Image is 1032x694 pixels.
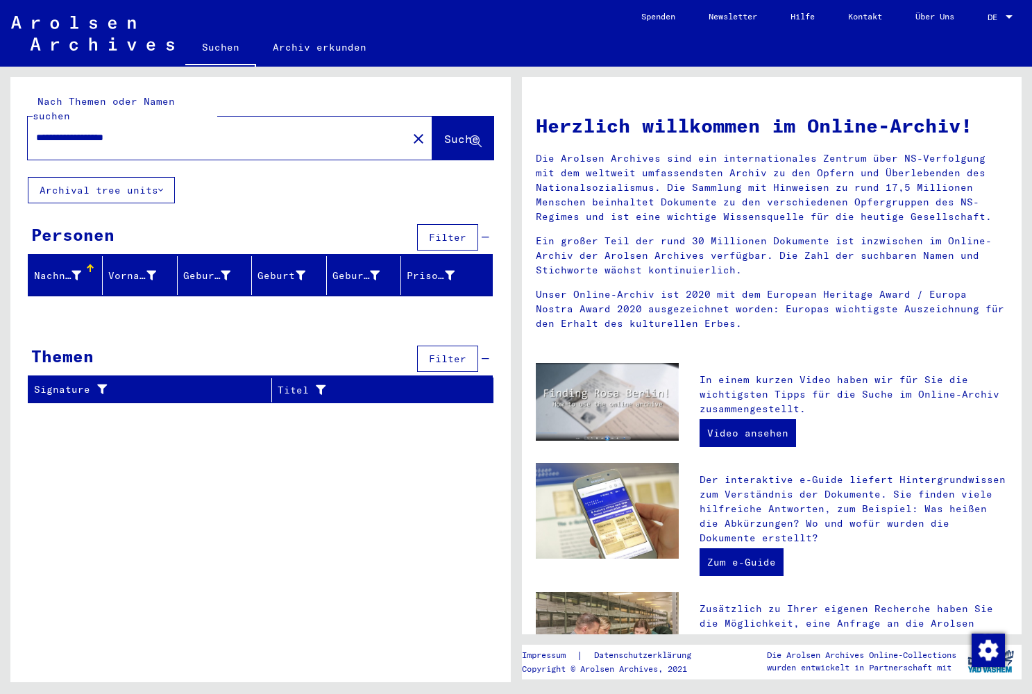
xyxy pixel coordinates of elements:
[700,473,1008,545] p: Der interaktive e-Guide liefert Hintergrundwissen zum Verständnis der Dokumente. Sie finden viele...
[327,256,401,295] mat-header-cell: Geburtsdatum
[767,649,956,661] p: Die Arolsen Archives Online-Collections
[401,256,491,295] mat-header-cell: Prisoner #
[257,264,325,287] div: Geburt‏
[410,130,427,147] mat-icon: close
[11,16,174,51] img: Arolsen_neg.svg
[536,363,679,441] img: video.jpg
[583,648,708,663] a: Datenschutzerklärung
[522,648,708,663] div: |
[536,592,679,688] img: inquiries.jpg
[31,222,115,247] div: Personen
[183,264,251,287] div: Geburtsname
[407,264,475,287] div: Prisoner #
[34,379,271,401] div: Signature
[429,231,466,244] span: Filter
[407,269,454,283] div: Prisoner #
[700,419,796,447] a: Video ansehen
[444,132,479,146] span: Suche
[522,663,708,675] p: Copyright © Arolsen Archives, 2021
[103,256,177,295] mat-header-cell: Vorname
[536,234,1008,278] p: Ein großer Teil der rund 30 Millionen Dokumente ist inzwischen im Online-Archiv der Arolsen Archi...
[700,602,1008,689] p: Zusätzlich zu Ihrer eigenen Recherche haben Sie die Möglichkeit, eine Anfrage an die Arolsen Arch...
[278,383,459,398] div: Titel
[536,463,679,559] img: eguide.jpg
[432,117,493,160] button: Suche
[700,373,1008,416] p: In einem kurzen Video haben wir für Sie die wichtigsten Tipps für die Suche im Online-Archiv zusa...
[972,634,1005,667] img: Zustimmung ändern
[965,644,1017,679] img: yv_logo.png
[429,353,466,365] span: Filter
[185,31,256,67] a: Suchen
[178,256,252,295] mat-header-cell: Geburtsname
[108,264,176,287] div: Vorname
[33,95,175,122] mat-label: Nach Themen oder Namen suchen
[332,264,400,287] div: Geburtsdatum
[767,661,956,674] p: wurden entwickelt in Partnerschaft mit
[28,177,175,203] button: Archival tree units
[34,382,254,397] div: Signature
[332,269,380,283] div: Geburtsdatum
[257,269,305,283] div: Geburt‏
[536,287,1008,331] p: Unser Online-Archiv ist 2020 mit dem European Heritage Award / Europa Nostra Award 2020 ausgezeic...
[183,269,230,283] div: Geburtsname
[405,124,432,152] button: Clear
[971,633,1004,666] div: Zustimmung ändern
[278,379,476,401] div: Titel
[28,256,103,295] mat-header-cell: Nachname
[31,344,94,369] div: Themen
[34,264,102,287] div: Nachname
[536,111,1008,140] h1: Herzlich willkommen im Online-Archiv!
[522,648,577,663] a: Impressum
[988,12,1003,22] span: DE
[252,256,326,295] mat-header-cell: Geburt‏
[700,548,784,576] a: Zum e-Guide
[256,31,383,64] a: Archiv erkunden
[108,269,155,283] div: Vorname
[536,151,1008,224] p: Die Arolsen Archives sind ein internationales Zentrum über NS-Verfolgung mit dem weltweit umfasse...
[34,269,81,283] div: Nachname
[417,346,478,372] button: Filter
[417,224,478,251] button: Filter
